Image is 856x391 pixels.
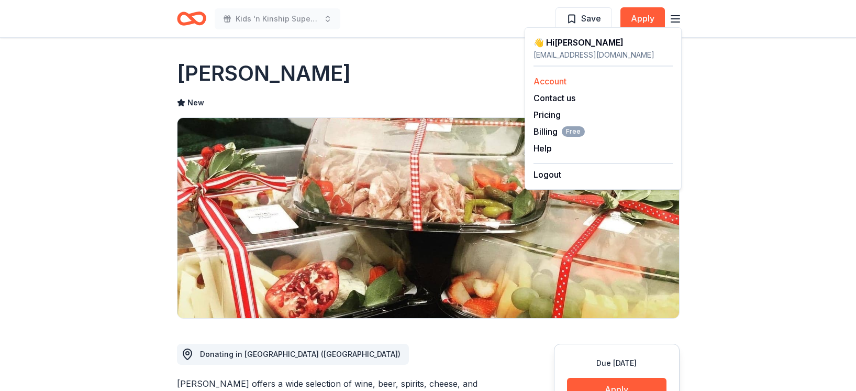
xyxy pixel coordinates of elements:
[533,125,585,138] button: BillingFree
[533,125,585,138] span: Billing
[533,110,561,120] a: Pricing
[555,7,612,30] button: Save
[533,49,673,61] div: [EMAIL_ADDRESS][DOMAIN_NAME]
[533,76,566,86] a: Account
[562,126,585,137] span: Free
[236,13,319,25] span: Kids 'n Kinship Super Bingo Fall Fundraiser
[215,8,340,29] button: Kids 'n Kinship Super Bingo Fall Fundraiser
[177,59,351,88] h1: [PERSON_NAME]
[620,7,665,30] button: Apply
[533,36,673,49] div: 👋 Hi [PERSON_NAME]
[177,118,679,318] img: Image for Surdyk's
[187,96,204,109] span: New
[533,142,552,155] button: Help
[177,6,206,31] a: Home
[200,350,401,359] span: Donating in [GEOGRAPHIC_DATA] ([GEOGRAPHIC_DATA])
[533,92,575,104] button: Contact us
[533,168,561,181] button: Logout
[581,12,601,25] span: Save
[567,357,666,370] div: Due [DATE]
